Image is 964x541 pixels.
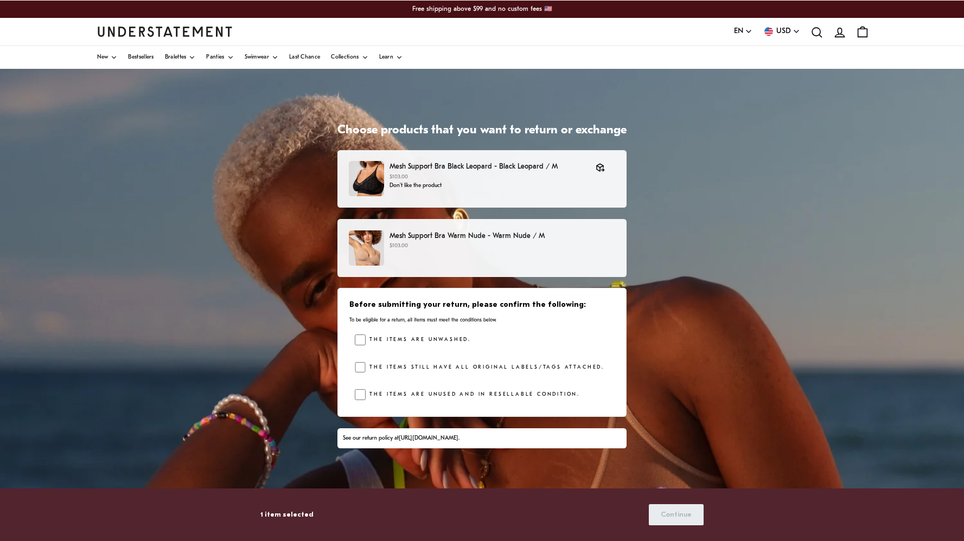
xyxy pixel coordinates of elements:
[331,46,368,69] a: Collections
[390,173,585,182] p: $103.00
[763,25,800,37] button: USD
[399,435,458,441] a: [URL][DOMAIN_NAME]
[366,389,580,400] label: The items are unused and in resellable condition.
[390,242,615,250] p: $103.00
[337,123,627,139] h1: Choose products that you want to return or exchange
[165,46,196,69] a: Bralettes
[128,55,154,60] span: Bestsellers
[289,55,320,60] span: Last Chance
[349,230,384,266] img: SAND-BRA-018-137.jpg
[97,27,233,36] a: Understatement Homepage
[245,46,278,69] a: Swimwear
[343,434,621,443] div: See our return policy at .
[245,55,269,60] span: Swimwear
[97,46,118,69] a: New
[289,46,320,69] a: Last Chance
[331,55,359,60] span: Collections
[390,161,585,172] p: Mesh Support Bra Black Leopard - Black Leopard / M
[734,25,752,37] button: EN
[128,46,154,69] a: Bestsellers
[379,55,394,60] span: Learn
[349,300,615,311] h3: Before submitting your return, please confirm the following:
[206,46,233,69] a: Panties
[366,334,471,345] label: The items are unwashed.
[366,362,604,373] label: The items still have all original labels/tags attached.
[377,2,588,16] p: Free shipping above $99 and no custom fees 🇺🇸
[390,182,585,190] p: Don't like the product
[390,230,615,242] p: Mesh Support Bra Warm Nude - Warm Nude / M
[379,46,403,69] a: Learn
[165,55,187,60] span: Bralettes
[206,55,224,60] span: Panties
[776,25,791,37] span: USD
[97,55,108,60] span: New
[734,25,743,37] span: EN
[349,161,384,196] img: mesh-support-plus-black-leopard-393.jpg
[349,317,615,324] p: To be eligible for a return, all items must meet the conditions below.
